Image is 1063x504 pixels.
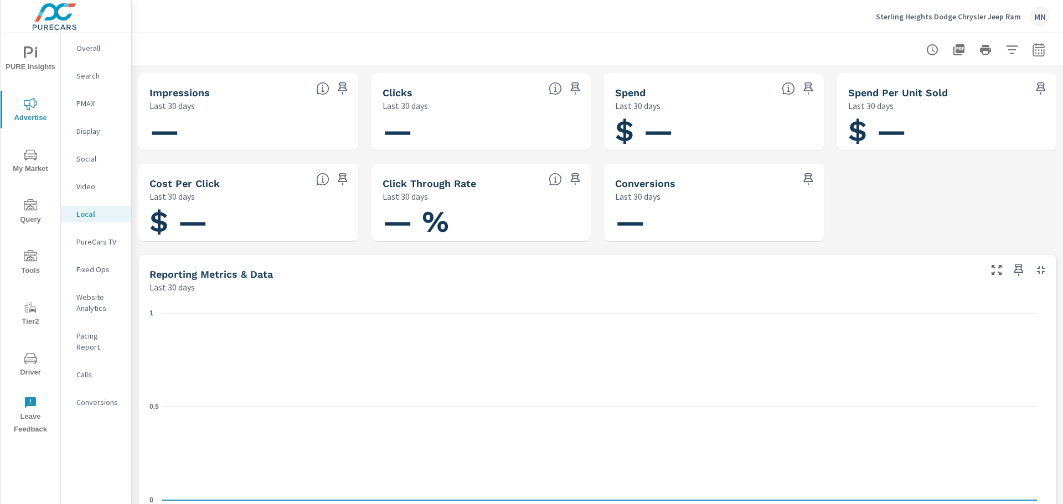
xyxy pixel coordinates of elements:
[149,403,159,411] text: 0.5
[149,268,273,280] h5: Reporting Metrics & Data
[799,170,817,188] span: Save this to your personalized report
[1032,261,1050,279] button: Minimize Widget
[61,366,131,383] div: Calls
[974,39,997,61] button: Print Report
[149,280,195,294] p: Last 30 days
[848,99,894,112] p: Last 30 days
[383,87,412,98] h5: Clicks
[383,99,428,112] p: Last 30 days
[76,43,122,54] p: Overall
[383,178,476,189] h5: Click Through Rate
[149,190,195,203] p: Last 30 days
[1010,261,1028,279] span: Save this to your personalized report
[4,97,57,124] span: Advertise
[4,301,57,328] span: Tier2
[149,87,210,98] h5: Impressions
[383,112,580,150] h1: —
[76,153,122,164] p: Social
[948,39,970,61] button: "Export Report to PDF"
[149,112,347,150] h1: —
[1032,80,1050,97] span: Save this to your personalized report
[61,206,131,222] div: Local
[76,70,122,81] p: Search
[76,330,122,352] p: Pacing Report
[61,394,131,411] div: Conversions
[615,87,646,98] h5: Spend
[334,80,352,97] span: Save this to your personalized report
[615,190,660,203] p: Last 30 days
[615,99,660,112] p: Last 30 days
[4,46,57,74] span: PURE Insights
[799,80,817,97] span: Save this to your personalized report
[782,82,795,95] span: The amount of money spent on advertising during the period. [Source: This data is provided by the...
[149,203,347,241] h1: $ —
[61,150,131,167] div: Social
[848,112,1046,150] h1: $ —
[149,178,220,189] h5: Cost Per Click
[4,352,57,379] span: Driver
[76,397,122,408] p: Conversions
[61,289,131,316] div: Website Analytics
[76,369,122,380] p: Calls
[334,170,352,188] span: Save this to your personalized report
[615,112,813,150] h1: $ —
[316,173,329,186] span: Average cost of each click. The calculation for this metric is: "Spend/Clicks". For example, if y...
[149,99,195,112] p: Last 30 days
[615,178,675,189] h5: Conversions
[149,309,153,317] text: 1
[4,148,57,175] span: My Market
[76,236,122,247] p: PureCars TV
[76,209,122,220] p: Local
[61,67,131,84] div: Search
[1028,39,1050,61] button: Select Date Range
[4,199,57,226] span: Query
[76,98,122,109] p: PMAX
[876,12,1021,22] p: Sterling Heights Dodge Chrysler Jeep Ram
[61,40,131,56] div: Overall
[316,82,329,95] span: The number of times an ad was shown on your behalf. [Source: This data is provided by the Local a...
[61,328,131,355] div: Pacing Report
[1001,39,1023,61] button: Apply Filters
[76,126,122,137] p: Display
[4,396,57,436] span: Leave Feedback
[988,261,1005,279] button: Make Fullscreen
[848,87,948,98] h5: Spend Per Unit Sold
[383,203,580,241] h1: — %
[566,170,584,188] span: Save this to your personalized report
[1030,7,1050,27] div: MN
[76,181,122,192] p: Video
[61,233,131,250] div: PureCars TV
[566,80,584,97] span: Save this to your personalized report
[1,33,60,440] div: nav menu
[61,178,131,195] div: Video
[383,190,428,203] p: Last 30 days
[549,173,562,186] span: Percentage of users who viewed your campaigns who clicked through to your website. For example, i...
[4,250,57,277] span: Tools
[76,264,122,275] p: Fixed Ops
[549,82,562,95] span: The number of times an ad was clicked by a consumer. [Source: This data is provided by the Local ...
[61,123,131,139] div: Display
[615,203,813,241] h1: —
[76,292,122,314] p: Website Analytics
[61,261,131,278] div: Fixed Ops
[61,95,131,112] div: PMAX
[149,496,153,504] text: 0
